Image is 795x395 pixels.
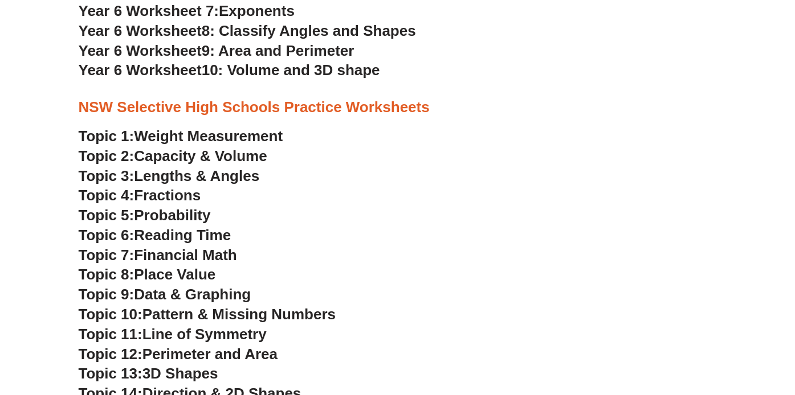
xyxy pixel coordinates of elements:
span: Topic 6: [79,227,134,244]
span: 3D Shapes [142,365,218,382]
span: Year 6 Worksheet [79,22,202,39]
span: Financial Math [134,246,237,264]
span: Weight Measurement [134,127,283,145]
a: Year 6 Worksheet9: Area and Perimeter [79,42,354,59]
span: Topic 1: [79,127,134,145]
span: 8: Classify Angles and Shapes [202,22,416,39]
a: Topic 7:Financial Math [79,246,237,264]
span: Lengths & Angles [134,167,259,184]
h3: NSW Selective High Schools Practice Worksheets [79,98,717,117]
a: Topic 1:Weight Measurement [79,127,283,145]
span: Line of Symmetry [142,326,267,343]
iframe: Chat Widget [600,266,795,395]
span: Topic 7: [79,246,134,264]
span: Topic 13: [79,365,142,382]
a: Topic 12:Perimeter and Area [79,345,278,363]
span: Fractions [134,187,201,204]
span: Pattern & Missing Numbers [142,306,336,323]
span: 9: Area and Perimeter [202,42,354,59]
span: Perimeter and Area [142,345,278,363]
span: 10: Volume and 3D shape [202,61,380,79]
span: Probability [134,207,210,224]
a: Topic 6:Reading Time [79,227,231,244]
a: Year 6 Worksheet 7:Exponents [79,2,295,19]
a: Topic 5:Probability [79,207,211,224]
span: Topic 10: [79,306,142,323]
span: Exponents [219,2,295,19]
span: Topic 3: [79,167,134,184]
span: Reading Time [134,227,231,244]
a: Year 6 Worksheet10: Volume and 3D shape [79,61,380,79]
span: Year 6 Worksheet 7: [79,2,219,19]
span: Topic 9: [79,286,134,303]
a: Topic 3:Lengths & Angles [79,167,260,184]
span: Topic 5: [79,207,134,224]
a: Topic 13:3D Shapes [79,365,218,382]
a: Topic 2:Capacity & Volume [79,147,267,164]
span: Place Value [134,266,215,283]
a: Topic 11:Line of Symmetry [79,326,267,343]
a: Year 6 Worksheet8: Classify Angles and Shapes [79,22,416,39]
span: Topic 4: [79,187,134,204]
span: Data & Graphing [134,286,251,303]
span: Year 6 Worksheet [79,61,202,79]
span: Topic 8: [79,266,134,283]
span: Capacity & Volume [134,147,267,164]
a: Topic 8:Place Value [79,266,216,283]
a: Topic 4:Fractions [79,187,201,204]
span: Topic 12: [79,345,142,363]
span: Year 6 Worksheet [79,42,202,59]
a: Topic 10:Pattern & Missing Numbers [79,306,336,323]
span: Topic 2: [79,147,134,164]
span: Topic 11: [79,326,142,343]
a: Topic 9:Data & Graphing [79,286,251,303]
